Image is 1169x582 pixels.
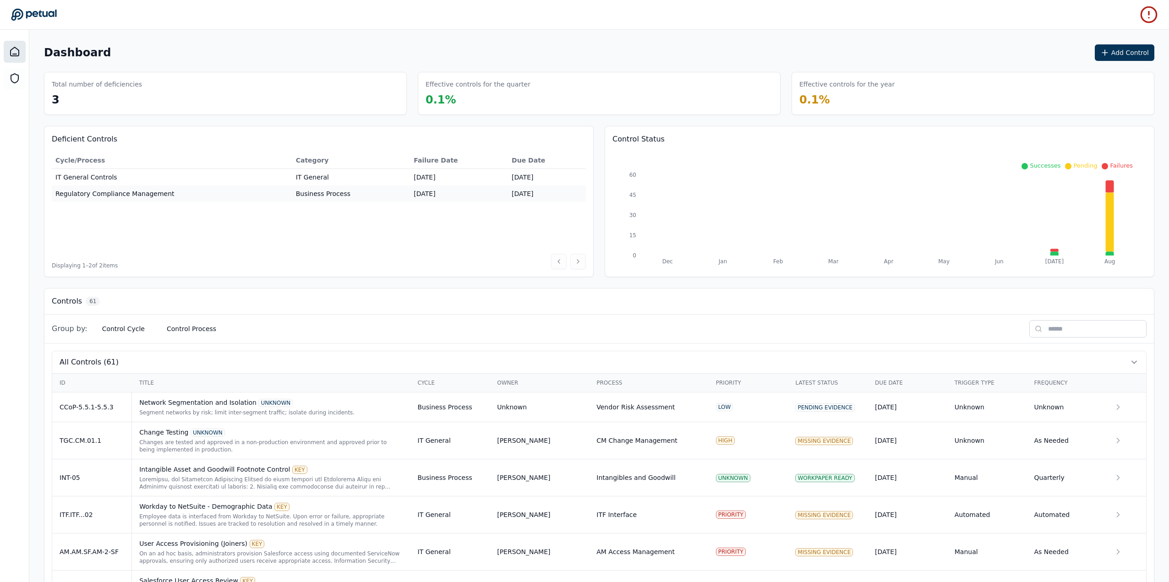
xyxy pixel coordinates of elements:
th: Title [132,374,410,392]
h3: Effective controls for the quarter [426,80,530,89]
button: Previous [551,254,567,269]
th: Latest Status [788,374,868,392]
td: Manual [947,459,1027,496]
th: ID [52,374,132,392]
div: Missing Evidence [795,511,853,519]
td: As Needed [1027,422,1106,459]
h3: Total number of deficiencies [52,80,142,89]
tspan: Jun [994,258,1004,265]
span: 0.1 % [426,93,456,106]
td: IT General Controls [52,169,292,186]
td: Quarterly [1027,459,1106,496]
td: Regulatory Compliance Management [52,185,292,202]
div: HIGH [716,436,735,445]
div: TGC.CM.01.1 [60,436,124,445]
div: Workpaper Ready [795,474,854,482]
td: IT General [292,169,410,186]
td: Manual [947,533,1027,571]
button: All Controls (61) [52,351,1146,373]
td: Unknown [947,392,1027,422]
div: AM Access Management [596,547,675,556]
div: Unknown [497,403,527,412]
div: INT-05 [60,473,124,482]
tspan: Mar [828,258,839,265]
tspan: 30 [629,212,636,218]
div: Segment networks by risk; limit inter-segment traffic; isolate during incidents. [139,409,403,416]
td: [DATE] [508,169,586,186]
div: [DATE] [875,547,940,556]
tspan: Apr [884,258,894,265]
div: Missing Evidence [795,437,853,445]
div: PRIORITY [716,548,746,556]
tspan: Aug [1104,258,1115,265]
div: Change Testing [139,428,403,437]
div: Network Segmentation and Isolation [139,398,403,407]
div: [DATE] [875,403,940,412]
div: ITF Interface [596,510,637,519]
div: Intangible Asset and Goodwill Footnote Control [139,465,403,474]
td: As Needed [1027,533,1106,571]
td: [DATE] [410,185,508,202]
tspan: 60 [629,172,636,178]
div: LOW [716,403,733,411]
td: Business Process [410,459,490,496]
div: ITF.ITF...02 [60,510,124,519]
td: Business Process [292,185,410,202]
div: Missing Evidence [795,548,853,556]
th: Cycle/Process [52,152,292,169]
div: [PERSON_NAME] [497,436,550,445]
div: Vendor Risk Assessment [596,403,675,412]
th: Cycle [410,374,490,392]
div: [DATE] [875,473,940,482]
td: [DATE] [508,185,586,202]
div: CM Change Management [596,436,677,445]
button: Add Control [1095,44,1154,61]
span: 61 [86,297,100,306]
div: [PERSON_NAME] [497,473,550,482]
h3: Control Status [612,134,1147,145]
tspan: Dec [662,258,673,265]
span: All Controls (61) [60,357,119,368]
span: Displaying 1– 2 of 2 items [52,262,118,269]
a: SOC [4,67,26,89]
td: IT General [410,496,490,533]
div: Employee data is interfaced from Workday to NetSuite. Upon error or failure, appropriate personne... [139,513,403,528]
a: Dashboard [4,41,26,63]
span: Successes [1030,162,1060,169]
span: Failures [1110,162,1133,169]
div: PRIORITY [716,511,746,519]
td: IT General [410,422,490,459]
h1: Dashboard [44,45,111,60]
th: Owner [490,374,589,392]
div: [DATE] [875,510,940,519]
div: Changes are tested and approved in a non-production environment and approved prior to being imple... [139,439,403,453]
div: UNKNOWN [716,474,750,482]
th: Due Date [868,374,947,392]
th: Frequency [1027,374,1106,392]
div: User Access Provisioning (Joiners) [139,539,403,548]
td: IT General [410,533,490,571]
div: KEY [292,466,307,474]
th: Due Date [508,152,586,169]
div: UNKNOWN [258,399,293,407]
tspan: May [938,258,950,265]
span: Pending [1073,162,1097,169]
div: [PERSON_NAME] [497,547,550,556]
div: Workday to NetSuite - Demographic Data [139,502,403,511]
div: On an ad hoc basis, administrators provision Salesforce access using documented ServiceNow approv... [139,550,403,565]
div: [PERSON_NAME] [497,510,550,519]
tspan: 45 [629,192,636,198]
td: Automated [1027,496,1106,533]
button: Control Cycle [95,321,152,337]
span: 3 [52,93,60,106]
div: KEY [274,503,290,511]
span: Group by: [52,323,87,334]
th: Priority [709,374,788,392]
td: Business Process [410,392,490,422]
th: Failure Date [410,152,508,169]
td: Unknown [1027,392,1106,422]
tspan: Jan [718,258,727,265]
td: Unknown [947,422,1027,459]
th: Trigger Type [947,374,1027,392]
th: Process [589,374,709,392]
